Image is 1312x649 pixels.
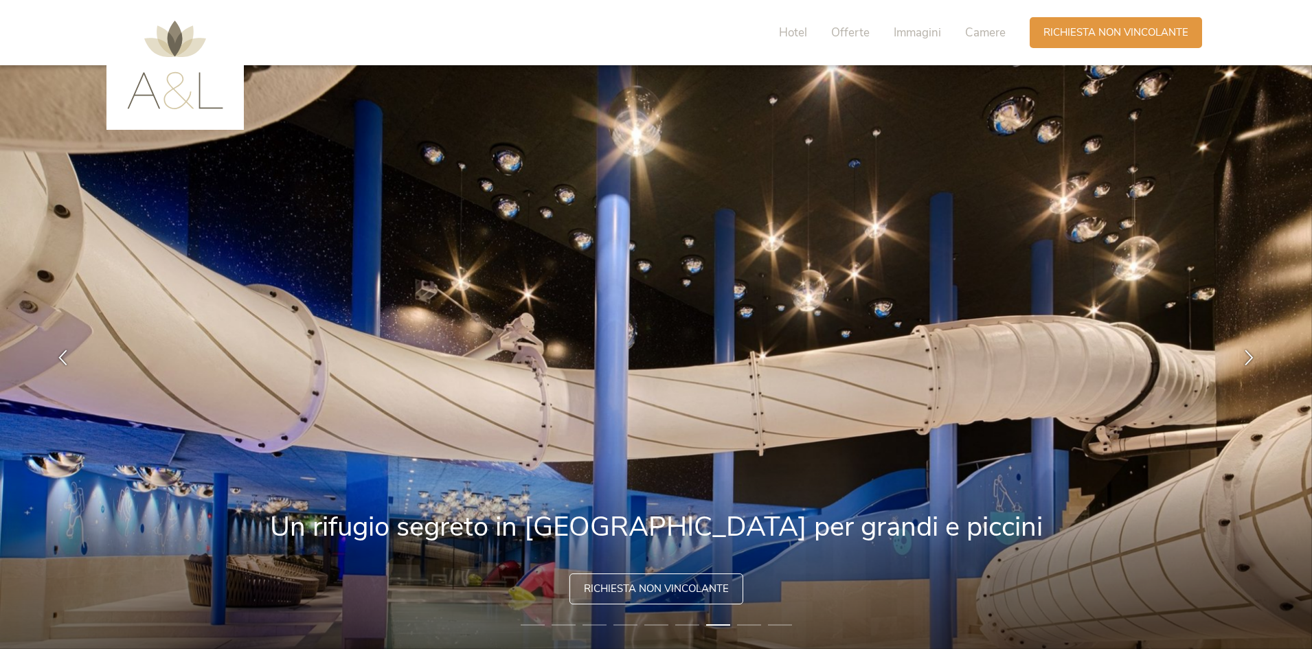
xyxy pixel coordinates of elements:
span: Richiesta non vincolante [584,582,729,596]
img: AMONTI & LUNARIS Wellnessresort [127,21,223,109]
span: Richiesta non vincolante [1043,25,1188,40]
span: Offerte [831,25,870,41]
span: Immagini [894,25,941,41]
span: Hotel [779,25,807,41]
span: Camere [965,25,1006,41]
